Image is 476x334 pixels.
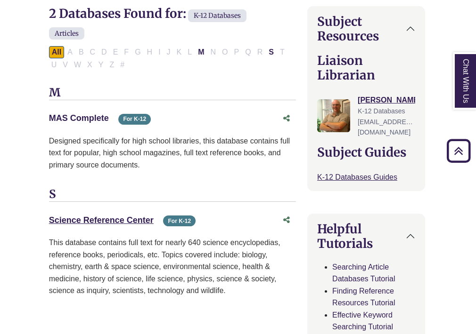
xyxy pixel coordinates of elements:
[358,107,405,115] span: K-12 Databases
[266,46,277,58] button: Filter Results S
[308,7,425,51] button: Subject Resources
[163,215,196,226] span: For K-12
[317,53,415,82] h2: Liaison Librarian
[443,144,474,157] a: Back to Top
[317,145,415,159] h2: Subject Guides
[49,27,84,40] span: Articles
[358,118,417,136] span: [EMAIL_ADDRESS][DOMAIN_NAME]
[332,287,395,307] a: Finding Reference Resources Tutorial
[188,9,246,22] span: K-12 Databases
[332,311,393,331] a: Effective Keyword Searching Tutorial
[49,188,296,202] h3: S
[317,173,397,181] a: K-12 Databases Guides
[358,96,421,104] a: [PERSON_NAME]
[277,110,296,127] button: Share this database
[49,215,154,225] a: Science Reference Center
[308,214,425,258] button: Helpful Tutorials
[317,99,350,132] img: Nathan Farley
[118,114,151,125] span: For K-12
[49,6,186,21] span: 2 Databases Found for:
[195,46,207,58] button: Filter Results M
[49,46,64,58] button: All
[49,113,109,123] a: MAS Complete
[49,237,296,297] p: This database contains full text for nearly 640 science encyclopedias, reference books, periodica...
[49,86,296,100] h3: M
[49,135,296,171] p: Designed specifically for high school libraries, this database contains full text for popular, hi...
[49,48,288,68] div: Alpha-list to filter by first letter of database name
[332,263,395,283] a: Searching Article Databases Tutorial
[277,211,296,229] button: Share this database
